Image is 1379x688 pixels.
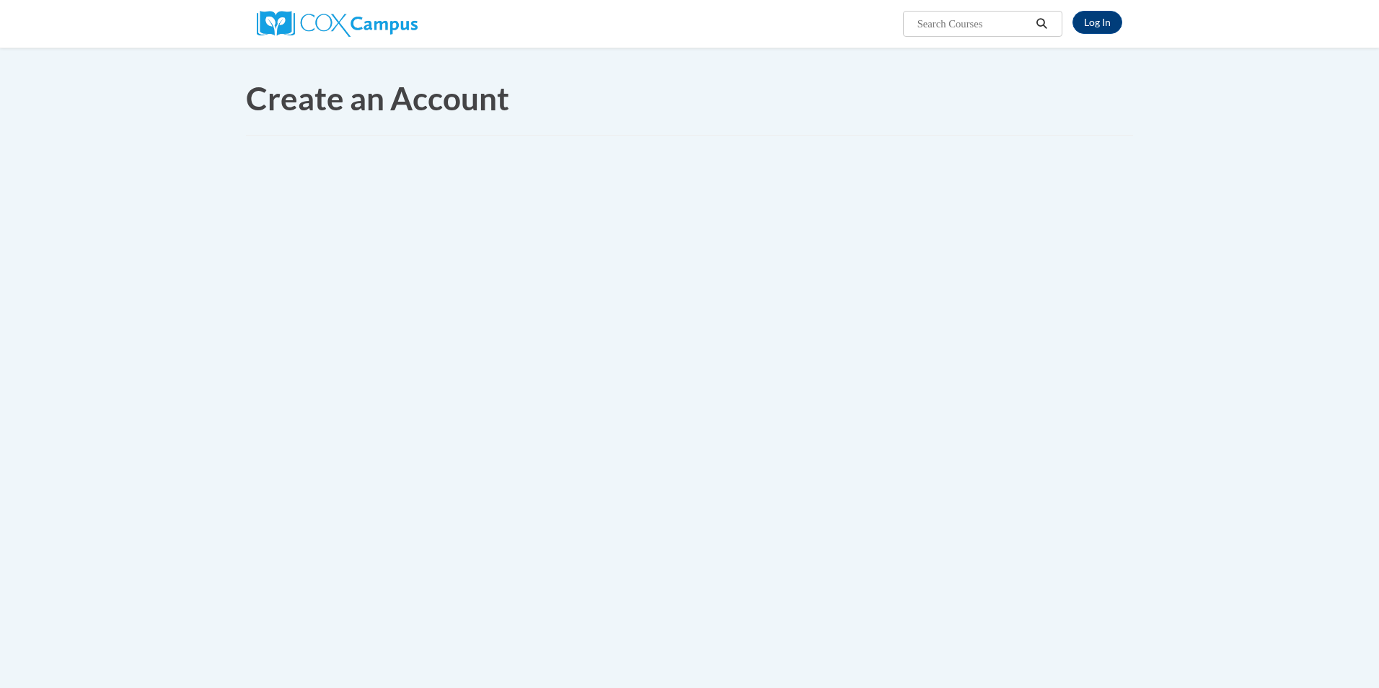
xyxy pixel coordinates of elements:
img: Cox Campus [257,11,418,37]
span: Create an Account [246,79,509,117]
i:  [1036,19,1049,30]
a: Log In [1072,11,1122,34]
button: Search [1031,15,1053,32]
input: Search Courses [916,15,1031,32]
a: Cox Campus [257,17,418,29]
